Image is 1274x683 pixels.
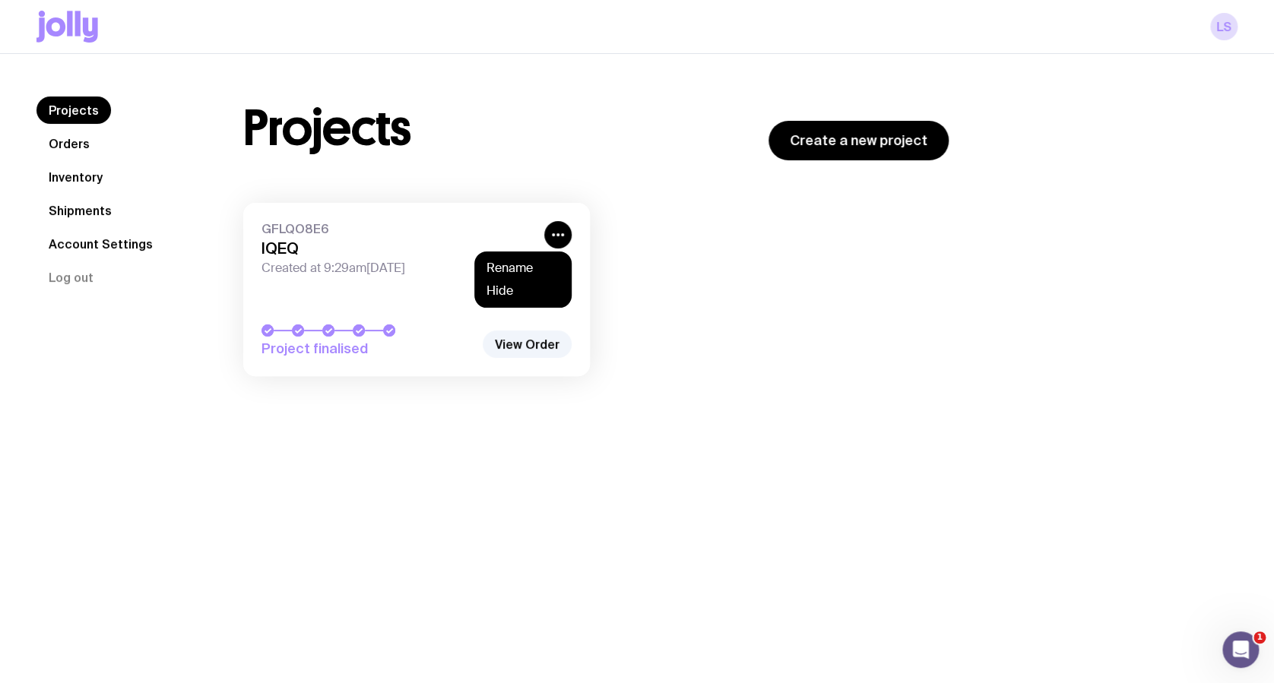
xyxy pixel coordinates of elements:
[769,121,949,160] a: Create a new project
[36,264,106,291] button: Log out
[261,261,535,276] span: Created at 9:29am[DATE]
[36,96,111,124] a: Projects
[261,239,535,258] h3: IQEQ
[36,230,165,258] a: Account Settings
[483,330,572,358] a: View Order
[1253,631,1266,643] span: 1
[486,283,559,299] button: Hide
[486,261,559,276] button: Rename
[261,221,535,236] span: GFLQO8E6
[36,130,102,157] a: Orders
[36,197,124,224] a: Shipments
[1210,13,1238,40] a: LS
[1222,631,1259,668] iframe: Intercom live chat
[243,203,590,376] a: GFLQO8E6IQEQCreated at 9:29am[DATE]Project finalised
[261,340,474,358] span: Project finalised
[36,163,115,191] a: Inventory
[243,104,411,153] h1: Projects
